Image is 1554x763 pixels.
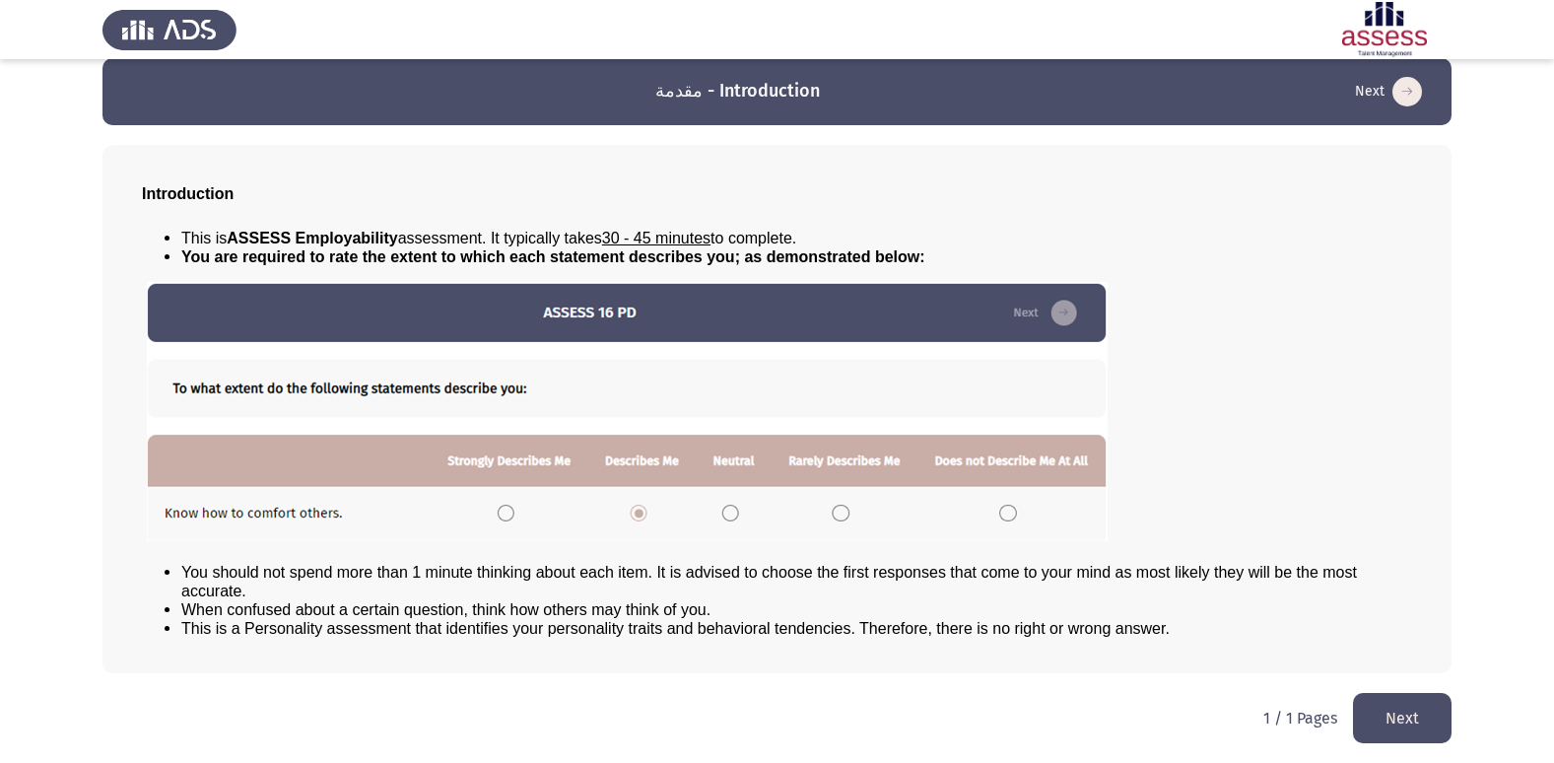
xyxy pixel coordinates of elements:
span: You are required to rate the extent to which each statement describes you; as demonstrated below: [181,248,925,265]
span: This is a Personality assessment that identifies your personality traits and behavioral tendencie... [181,620,1170,637]
img: Assessment logo of ASSESS Employability - EBI [1318,2,1452,57]
p: 1 / 1 Pages [1263,709,1337,728]
span: You should not spend more than 1 minute thinking about each item. It is advised to choose the fir... [181,564,1357,599]
img: Assess Talent Management logo [102,2,236,57]
h3: مقدمة - Introduction [655,79,820,104]
u: 30 - 45 minutes [602,230,710,246]
span: Introduction [142,185,234,202]
button: load next page [1349,76,1428,107]
b: ASSESS Employability [227,230,397,246]
span: This is assessment. It typically takes to complete. [181,230,796,246]
button: load next page [1353,693,1452,743]
span: When confused about a certain question, think how others may think of you. [181,601,710,618]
